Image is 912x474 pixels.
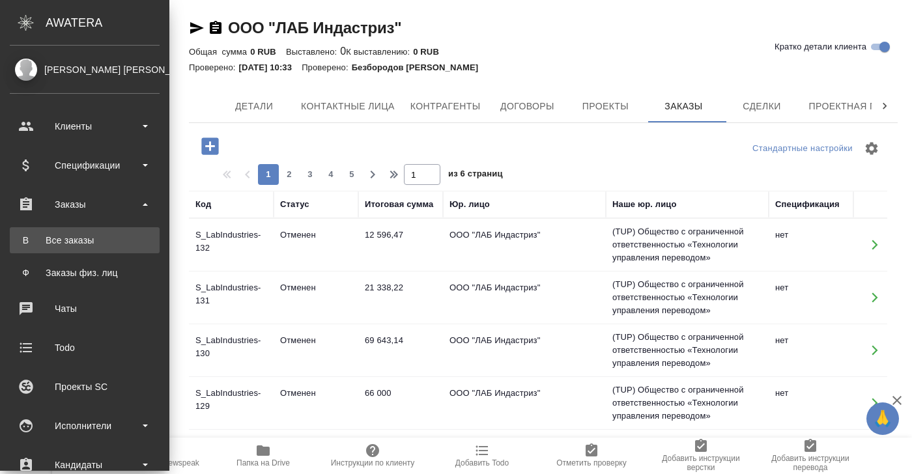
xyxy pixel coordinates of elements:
[341,164,362,185] button: 5
[443,275,606,320] td: ООО "ЛАБ Индастриз"
[108,458,199,467] span: Открыть отчет Newspeak
[10,117,160,136] div: Клиенты
[223,98,285,115] span: Детали
[410,98,481,115] span: Контрагенты
[730,98,793,115] span: Сделки
[189,328,274,373] td: S_LabIndustries-130
[208,20,223,36] button: Скопировать ссылку
[606,377,769,429] td: (TUP) Общество с ограниченной ответственностью «Технологии управления переводом»
[208,438,318,474] button: Папка на Drive
[239,63,302,72] p: [DATE] 10:33
[192,133,228,160] button: Добавить проект
[189,47,250,57] p: Общая сумма
[449,198,490,211] div: Юр. лицо
[274,222,358,268] td: Отменен
[300,168,321,181] span: 3
[274,275,358,320] td: Отменен
[3,370,166,403] a: Проекты SC
[769,275,853,320] td: нет
[300,164,321,185] button: 3
[189,44,898,59] div: 0
[10,338,160,357] div: Todo
[365,198,433,211] div: Итоговая сумма
[358,380,443,426] td: 66 000
[808,98,907,115] span: Проектная группа
[654,454,748,472] span: Добавить инструкции верстки
[236,458,290,467] span: Папка на Drive
[606,324,769,376] td: (TUP) Общество с ограниченной ответственностью «Технологии управления переводом»
[455,458,509,467] span: Добавить Todo
[189,63,239,72] p: Проверено:
[443,328,606,373] td: ООО "ЛАБ Индастриз"
[286,47,340,57] p: Выставлено:
[769,222,853,268] td: нет
[769,328,853,373] td: нет
[775,40,866,53] span: Кратко детали клиента
[756,438,865,474] button: Добавить инструкции перевода
[189,275,274,320] td: S_LabIndustries-131
[280,198,309,211] div: Статус
[10,416,160,436] div: Исполнители
[861,232,888,258] button: Открыть
[646,438,756,474] button: Добавить инструкции верстки
[556,458,626,467] span: Отметить проверку
[279,164,300,185] button: 2
[301,98,395,115] span: Контактные лица
[10,156,160,175] div: Спецификации
[856,133,887,164] span: Настроить таблицу
[358,328,443,373] td: 69 643,14
[866,402,899,435] button: 🙏
[749,139,856,159] div: split button
[763,454,857,472] span: Добавить инструкции перевода
[496,98,558,115] span: Договоры
[321,168,341,181] span: 4
[775,198,840,211] div: Спецификация
[16,266,153,279] div: Заказы физ. лиц
[10,227,160,253] a: ВВсе заказы
[279,168,300,181] span: 2
[443,380,606,426] td: ООО "ЛАБ Индастриз"
[274,328,358,373] td: Отменен
[46,10,169,36] div: AWATERA
[861,390,888,417] button: Открыть
[341,168,362,181] span: 5
[352,63,489,72] p: Безбородов [PERSON_NAME]
[448,166,503,185] span: из 6 страниц
[274,380,358,426] td: Отменен
[228,19,402,36] a: ООО "ЛАБ Индастриз"
[346,47,413,57] p: К выставлению:
[302,63,352,72] p: Проверено:
[189,20,205,36] button: Скопировать ссылку для ЯМессенджера
[537,438,646,474] button: Отметить проверку
[413,47,449,57] p: 0 RUB
[10,377,160,397] div: Проекты SC
[861,337,888,364] button: Открыть
[250,47,286,57] p: 0 RUB
[10,195,160,214] div: Заказы
[195,198,211,211] div: Код
[321,164,341,185] button: 4
[427,438,537,474] button: Добавить Todo
[358,222,443,268] td: 12 596,47
[612,198,677,211] div: Наше юр. лицо
[331,458,415,467] span: Инструкции по клиенту
[574,98,636,115] span: Проекты
[443,222,606,268] td: ООО "ЛАБ Индастриз"
[769,380,853,426] td: нет
[16,234,153,247] div: Все заказы
[606,272,769,324] td: (TUP) Общество с ограниченной ответственностью «Технологии управления переводом»
[606,219,769,271] td: (TUP) Общество с ограниченной ответственностью «Технологии управления переводом»
[10,299,160,318] div: Чаты
[3,292,166,325] a: Чаты
[358,275,443,320] td: 21 338,22
[3,331,166,364] a: Todo
[318,438,427,474] button: Инструкции по клиенту
[189,380,274,426] td: S_LabIndustries-129
[652,98,715,115] span: Заказы
[10,260,160,286] a: ФЗаказы физ. лиц
[189,222,274,268] td: S_LabIndustries-132
[10,63,160,77] div: [PERSON_NAME] [PERSON_NAME]
[872,405,894,432] span: 🙏
[861,285,888,311] button: Открыть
